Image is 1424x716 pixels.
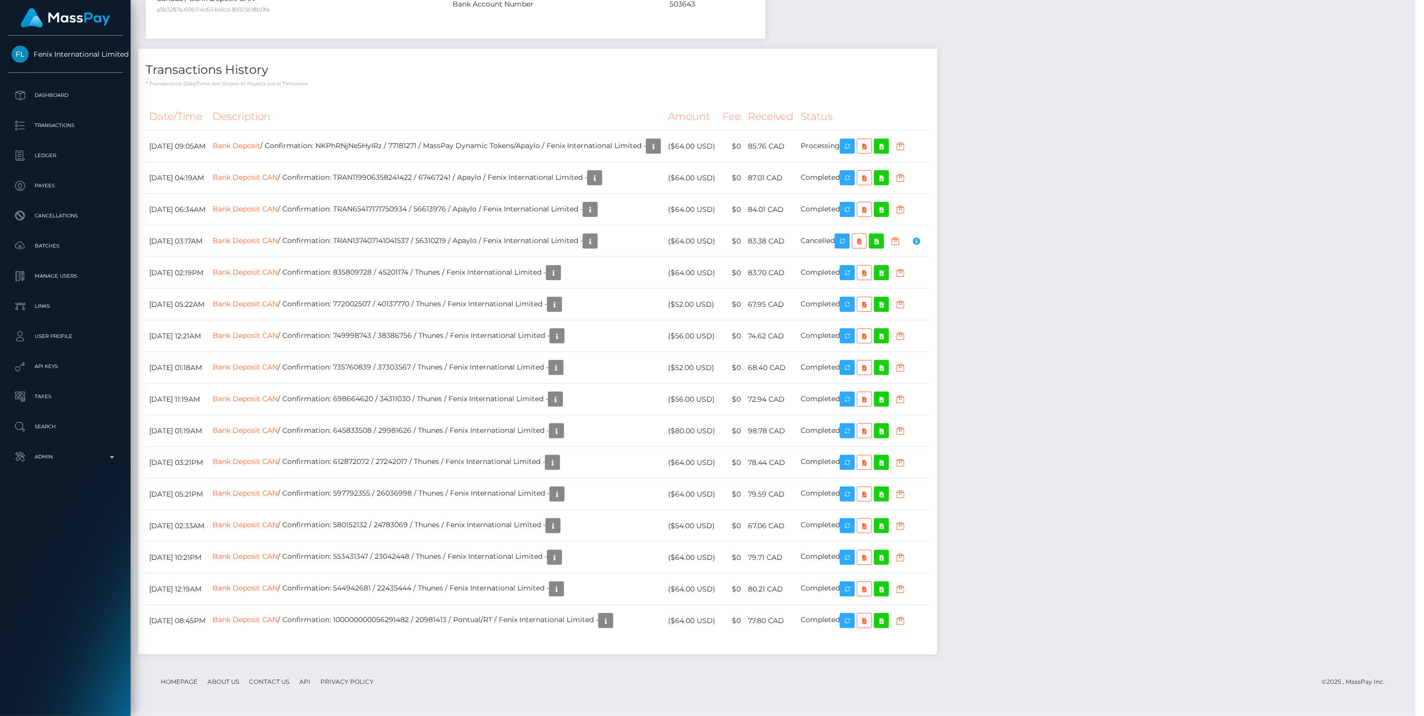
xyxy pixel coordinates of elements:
p: Transactions [12,118,119,133]
p: Dashboard [12,88,119,103]
p: Links [12,299,119,314]
p: Admin [12,449,119,464]
p: Search [12,419,119,434]
p: Payees [12,178,119,193]
span: Fenix International Limited [8,50,123,59]
p: User Profile [12,329,119,344]
p: Manage Users [12,269,119,284]
p: Batches [12,238,119,254]
p: API Keys [12,359,119,374]
p: Ledger [12,148,119,163]
img: Fenix International Limited [12,46,29,63]
img: MassPay Logo [21,8,110,28]
p: Cancellations [12,208,119,223]
p: Taxes [12,389,119,404]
